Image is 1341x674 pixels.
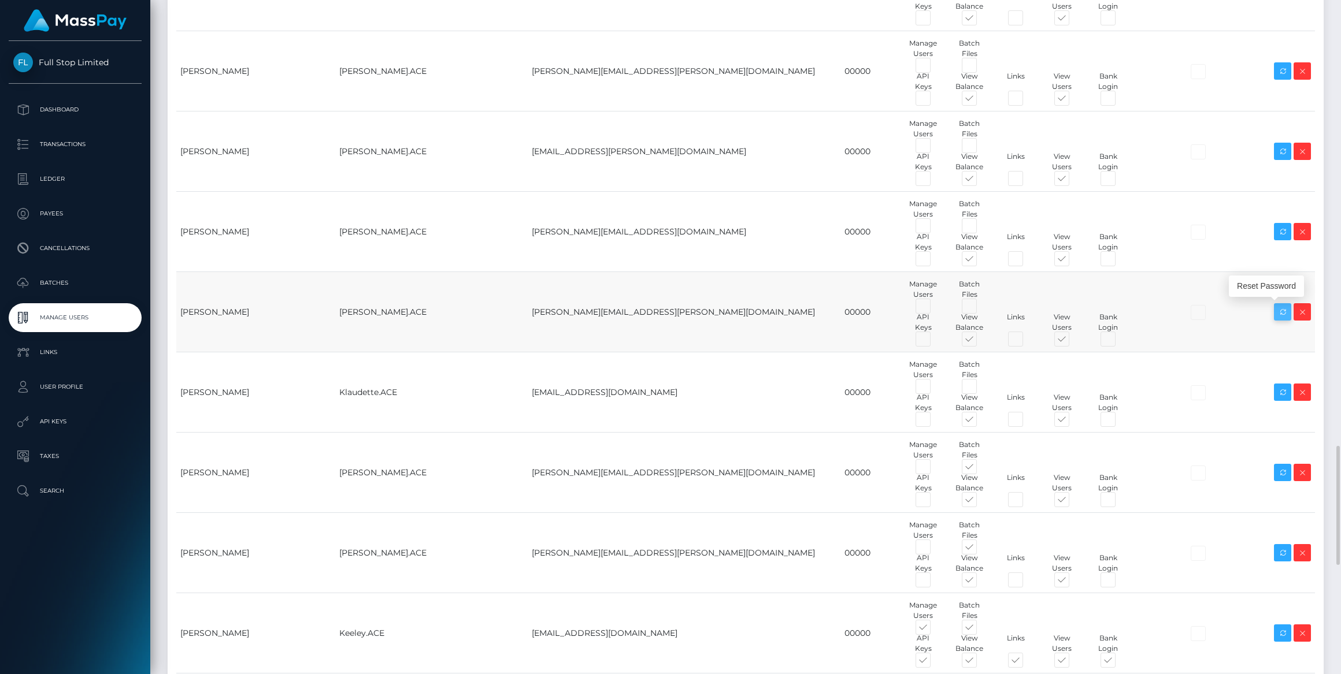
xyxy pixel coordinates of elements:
[9,95,142,124] a: Dashboard
[1039,553,1085,574] div: View Users
[176,433,335,513] td: [PERSON_NAME]
[946,199,992,219] div: Batch Files
[24,9,127,32] img: MassPay Logo
[992,472,1039,493] div: Links
[992,312,1039,333] div: Links
[176,352,335,433] td: [PERSON_NAME]
[335,433,528,513] td: [PERSON_NAME].ACE
[992,151,1039,172] div: Links
[13,101,137,118] p: Dashboard
[1085,392,1131,413] div: Bank Login
[840,513,905,593] td: 00000
[1085,232,1131,252] div: Bank Login
[946,359,992,380] div: Batch Files
[946,279,992,300] div: Batch Files
[9,199,142,228] a: Payees
[1039,472,1085,493] div: View Users
[1085,312,1131,333] div: Bank Login
[335,31,528,111] td: [PERSON_NAME].ACE
[335,192,528,272] td: [PERSON_NAME].ACE
[335,272,528,352] td: [PERSON_NAME].ACE
[13,136,137,153] p: Transactions
[900,71,946,92] div: API Keys
[9,165,142,193] a: Ledger
[9,407,142,436] a: API Keys
[946,440,992,460] div: Batch Files
[900,520,946,541] div: Manage Users
[13,378,137,396] p: User Profile
[840,593,905,673] td: 00000
[528,513,840,593] td: [PERSON_NAME][EMAIL_ADDRESS][PERSON_NAME][DOMAIN_NAME]
[992,71,1039,92] div: Links
[176,513,335,593] td: [PERSON_NAME]
[9,57,142,68] span: Full Stop Limited
[9,234,142,263] a: Cancellations
[13,344,137,361] p: Links
[946,600,992,621] div: Batch Files
[840,111,905,192] td: 00000
[946,71,992,92] div: View Balance
[1229,275,1304,297] div: Reset Password
[946,38,992,59] div: Batch Files
[900,279,946,300] div: Manage Users
[900,38,946,59] div: Manage Users
[1085,633,1131,654] div: Bank Login
[900,118,946,139] div: Manage Users
[900,472,946,493] div: API Keys
[176,593,335,673] td: [PERSON_NAME]
[335,352,528,433] td: Klaudette.ACE
[13,170,137,188] p: Ledger
[900,151,946,172] div: API Keys
[900,440,946,460] div: Manage Users
[9,442,142,471] a: Taxes
[13,309,137,326] p: Manage Users
[1085,472,1131,493] div: Bank Login
[9,130,142,159] a: Transactions
[528,31,840,111] td: [PERSON_NAME][EMAIL_ADDRESS][PERSON_NAME][DOMAIN_NAME]
[946,118,992,139] div: Batch Files
[1039,633,1085,654] div: View Users
[176,272,335,352] td: [PERSON_NAME]
[900,232,946,252] div: API Keys
[9,338,142,367] a: Links
[946,520,992,541] div: Batch Files
[9,373,142,401] a: User Profile
[335,111,528,192] td: [PERSON_NAME].ACE
[528,352,840,433] td: [EMAIL_ADDRESS][DOMAIN_NAME]
[840,272,905,352] td: 00000
[900,312,946,333] div: API Keys
[335,513,528,593] td: [PERSON_NAME].ACE
[13,274,137,292] p: Batches
[900,600,946,621] div: Manage Users
[1085,71,1131,92] div: Bank Login
[946,312,992,333] div: View Balance
[900,359,946,380] div: Manage Users
[1039,71,1085,92] div: View Users
[13,448,137,465] p: Taxes
[946,151,992,172] div: View Balance
[335,593,528,673] td: Keeley.ACE
[946,633,992,654] div: View Balance
[900,392,946,413] div: API Keys
[840,433,905,513] td: 00000
[9,476,142,505] a: Search
[13,482,137,500] p: Search
[992,232,1039,252] div: Links
[528,272,840,352] td: [PERSON_NAME][EMAIL_ADDRESS][PERSON_NAME][DOMAIN_NAME]
[528,433,840,513] td: [PERSON_NAME][EMAIL_ADDRESS][PERSON_NAME][DOMAIN_NAME]
[1039,232,1085,252] div: View Users
[1085,553,1131,574] div: Bank Login
[528,111,840,192] td: [EMAIL_ADDRESS][PERSON_NAME][DOMAIN_NAME]
[176,111,335,192] td: [PERSON_NAME]
[1039,312,1085,333] div: View Users
[1085,151,1131,172] div: Bank Login
[900,633,946,654] div: API Keys
[13,53,33,72] img: Full Stop Limited
[840,352,905,433] td: 00000
[13,205,137,222] p: Payees
[176,192,335,272] td: [PERSON_NAME]
[946,472,992,493] div: View Balance
[840,31,905,111] td: 00000
[9,303,142,332] a: Manage Users
[13,240,137,257] p: Cancellations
